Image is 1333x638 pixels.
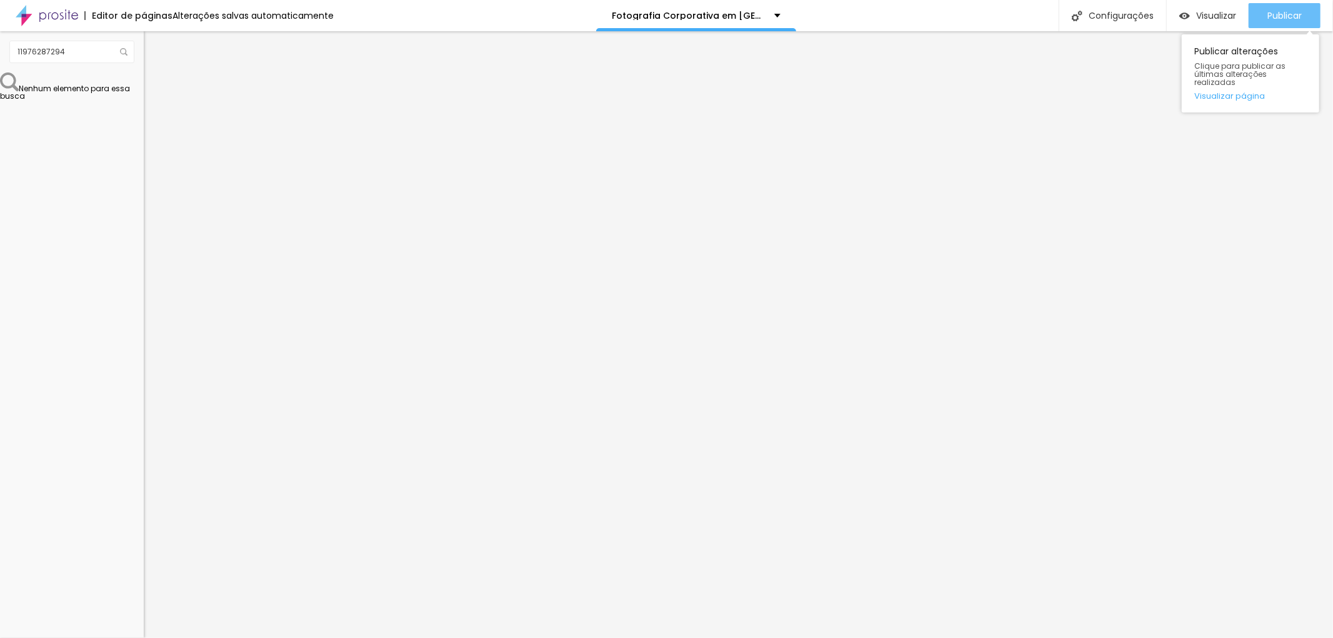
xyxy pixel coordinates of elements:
[612,9,839,22] font: Fotografia Corporativa em [GEOGRAPHIC_DATA]
[1194,90,1265,102] font: Visualizar página
[1167,3,1249,28] button: Visualizar
[1196,9,1236,22] font: Visualizar
[9,41,134,63] input: Buscar elemento
[1194,45,1278,57] font: Publicar alterações
[1179,11,1190,21] img: view-1.svg
[120,48,127,56] img: Ícone
[1194,92,1307,100] a: Visualizar página
[1194,61,1286,87] font: Clique para publicar as últimas alterações realizadas
[92,9,172,22] font: Editor de páginas
[1072,11,1082,21] img: Ícone
[144,31,1333,638] iframe: Editor
[172,9,334,22] font: Alterações salvas automaticamente
[1249,3,1321,28] button: Publicar
[1267,9,1302,22] font: Publicar
[1089,9,1154,22] font: Configurações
